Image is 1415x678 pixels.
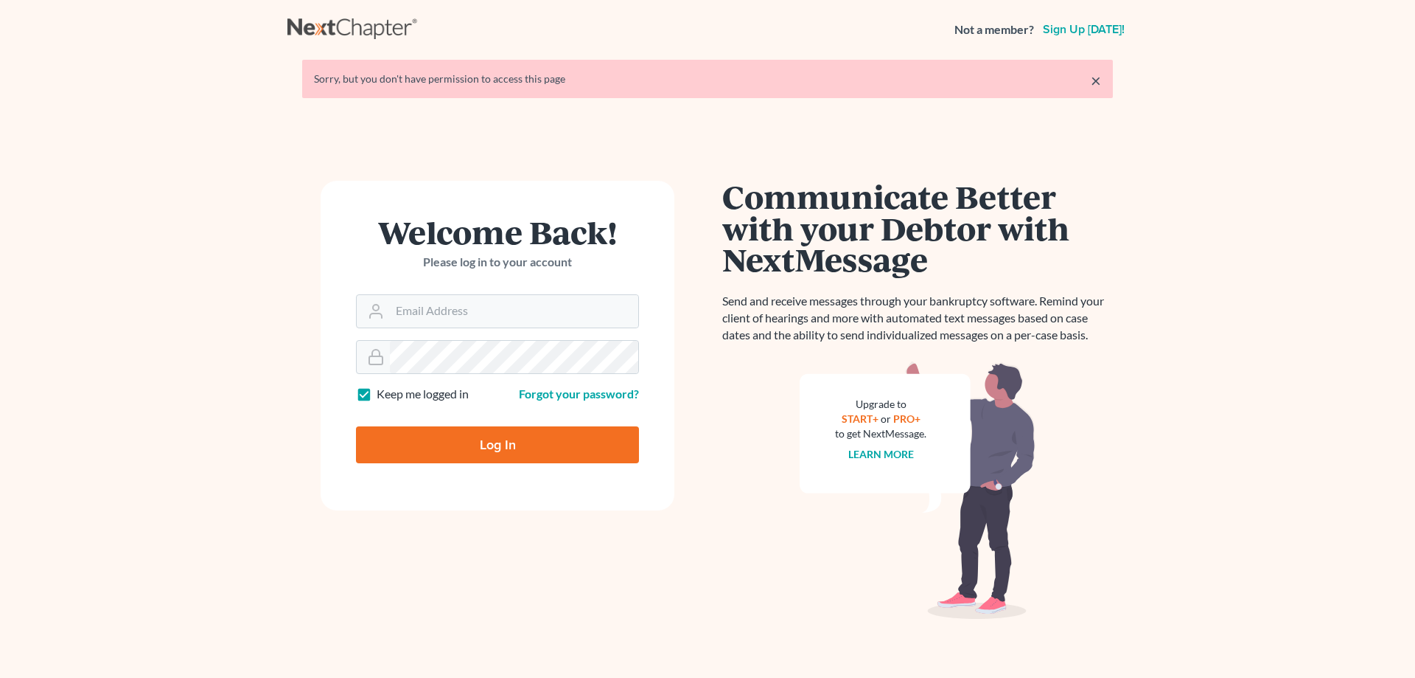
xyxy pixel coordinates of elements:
label: Keep me logged in [377,386,469,403]
a: Sign up [DATE]! [1040,24,1128,35]
h1: Welcome Back! [356,216,639,248]
input: Log In [356,426,639,463]
p: Send and receive messages through your bankruptcy software. Remind your client of hearings and mo... [722,293,1113,344]
a: Learn more [848,448,914,460]
p: Please log in to your account [356,254,639,271]
strong: Not a member? [954,21,1034,38]
h1: Communicate Better with your Debtor with NextMessage [722,181,1113,275]
a: PRO+ [893,412,920,425]
span: or [881,412,891,425]
input: Email Address [390,295,638,328]
div: Upgrade to [835,397,926,412]
a: Forgot your password? [519,387,639,401]
div: to get NextMessage. [835,426,926,441]
a: × [1091,72,1101,89]
img: nextmessage_bg-59042aed3d76b12b5cd301f8e5b87938c9018125f34e5fa2b7a6b67550977c72.svg [800,362,1035,620]
div: Sorry, but you don't have permission to access this page [314,72,1101,86]
a: START+ [842,412,878,425]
